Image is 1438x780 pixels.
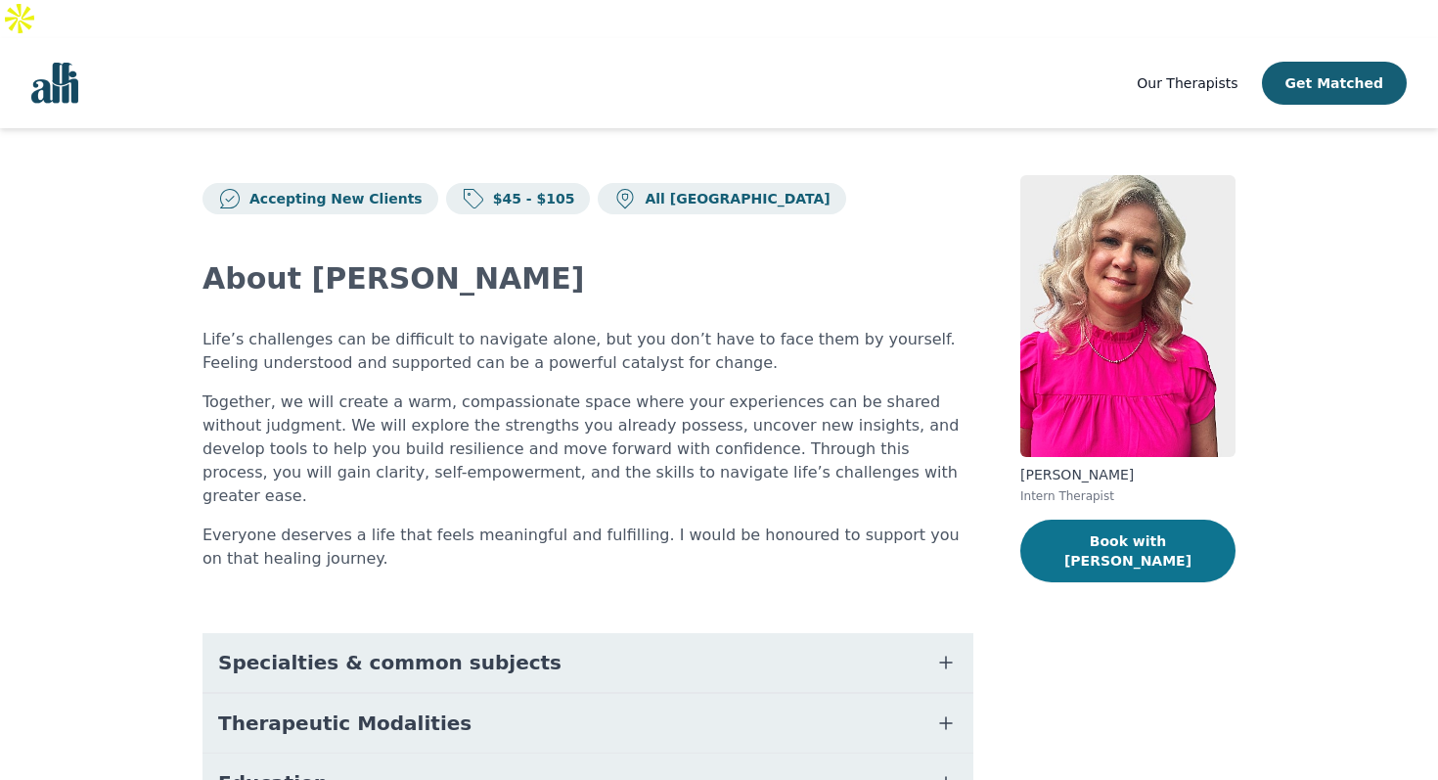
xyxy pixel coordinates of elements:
button: Get Matched [1262,62,1407,105]
a: Our Therapists [1137,71,1237,95]
button: Book with [PERSON_NAME] [1020,520,1236,582]
p: $45 - $105 [485,189,575,208]
p: Everyone deserves a life that feels meaningful and fulfilling. I would be honoured to support you... [202,524,973,571]
h2: About [PERSON_NAME] [202,261,973,297]
button: Therapeutic Modalities [202,694,973,753]
p: All [GEOGRAPHIC_DATA] [637,189,830,208]
p: Intern Therapist [1020,488,1236,504]
button: Specialties & common subjects [202,633,973,692]
span: Therapeutic Modalities [218,710,472,737]
p: Accepting New Clients [242,189,423,208]
img: alli logo [31,63,78,104]
p: Life’s challenges can be difficult to navigate alone, but you don’t have to face them by yourself... [202,328,973,375]
p: Together, we will create a warm, compassionate space where your experiences can be shared without... [202,390,973,508]
p: [PERSON_NAME] [1020,465,1236,484]
img: Melissa_Stutley [1020,175,1236,457]
span: Our Therapists [1137,75,1237,91]
span: Specialties & common subjects [218,649,562,676]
